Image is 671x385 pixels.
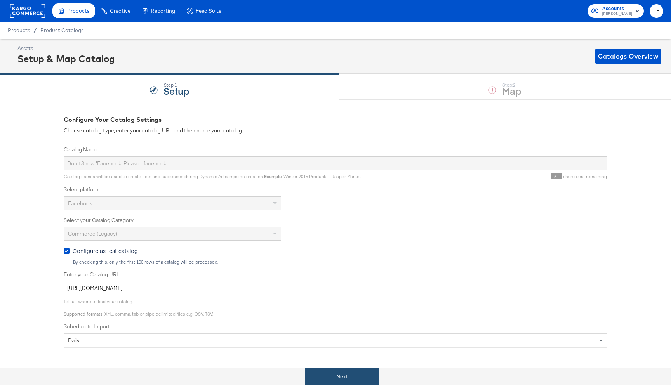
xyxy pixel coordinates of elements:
span: Products [67,8,89,14]
span: 61 [551,173,562,179]
span: LF [653,7,660,16]
button: Accounts[PERSON_NAME] [588,4,644,18]
strong: Setup [163,84,189,97]
span: Reporting [151,8,175,14]
span: Commerce (Legacy) [68,230,117,237]
div: Choose catalog type, enter your catalog URL and then name your catalog. [64,127,607,134]
span: Feed Suite [196,8,221,14]
span: Catalogs Overview [598,51,658,62]
span: Accounts [602,5,632,13]
div: Assets [17,45,115,52]
span: Creative [110,8,130,14]
button: Catalogs Overview [595,49,661,64]
button: LF [650,4,663,18]
span: Configure as test catalog [73,247,138,255]
label: Enter your Catalog URL [64,271,607,278]
span: daily [68,337,80,344]
span: Tell us where to find your catalog. : XML, comma, tab or pipe delimited files e.g. CSV, TSV. [64,298,213,317]
label: Catalog Name [64,146,607,153]
label: Select platform [64,186,607,193]
span: Products [8,27,30,33]
a: Product Catalogs [40,27,83,33]
input: Enter Catalog URL, e.g. http://www.example.com/products.xml [64,281,607,295]
label: Schedule to Import [64,323,607,330]
div: By checking this, only the first 100 rows of a catalog will be processed. [73,259,607,265]
span: Catalog names will be used to create sets and audiences during Dynamic Ad campaign creation. : Wi... [64,173,361,179]
label: Select your Catalog Category [64,217,607,224]
span: Facebook [68,200,92,207]
div: Configure Your Catalog Settings [64,115,607,124]
div: Step: 1 [163,82,189,88]
input: Name your catalog e.g. My Dynamic Product Catalog [64,156,607,171]
strong: Example [264,173,282,179]
span: [PERSON_NAME] [602,11,632,17]
div: Setup & Map Catalog [17,52,115,65]
span: / [30,27,40,33]
strong: Supported formats [64,311,103,317]
div: characters remaining [361,173,607,180]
